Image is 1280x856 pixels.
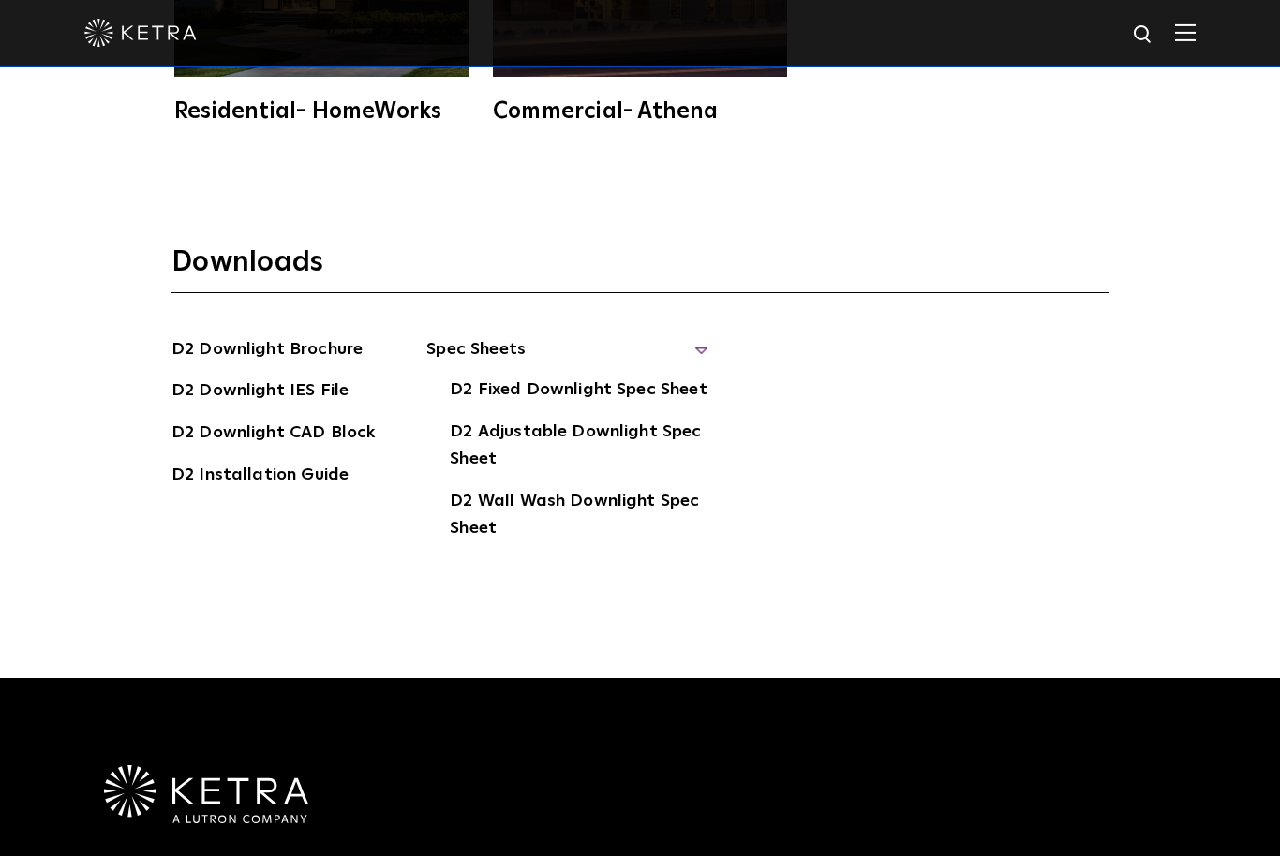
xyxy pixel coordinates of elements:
img: ketra-logo-2019-white [84,19,197,47]
img: Ketra-aLutronCo_White_RGB [104,765,308,823]
span: Spec Sheets [426,336,707,377]
h3: Downloads [171,244,1109,293]
a: D2 Downlight IES File [171,377,349,407]
a: D2 Downlight Brochure [171,336,363,366]
a: D2 Downlight CAD Block [171,420,375,450]
div: Residential- HomeWorks [174,100,469,123]
img: Hamburger%20Nav.svg [1175,23,1196,41]
a: D2 Adjustable Downlight Spec Sheet [450,419,707,476]
img: search icon [1132,23,1155,47]
a: D2 Wall Wash Downlight Spec Sheet [450,488,707,545]
div: Commercial- Athena [493,100,787,123]
a: D2 Fixed Downlight Spec Sheet [450,376,707,406]
a: D2 Installation Guide [171,462,349,492]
